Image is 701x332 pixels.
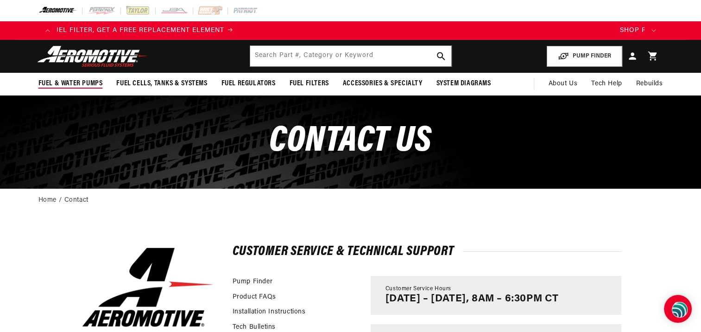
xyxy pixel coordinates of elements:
summary: Accessories & Specialty [336,73,429,95]
span: CONTACt us [269,123,432,160]
h2: Customer Service & Technical Support [233,246,621,257]
summary: Fuel Filters [283,73,336,95]
span: About Us [548,80,577,87]
span: System Diagrams [436,79,491,89]
a: About Us [541,73,584,95]
p: [DATE] – [DATE], 8AM – 6:30PM CT [385,293,559,305]
summary: Tech Help [584,73,629,95]
button: Translation missing: en.sections.announcements.previous_announcement [38,21,57,40]
span: Accessories & Specialty [343,79,423,89]
a: Pump Finder [233,277,273,287]
button: PUMP FINDER [547,46,622,67]
span: Customer Service Hours [385,285,451,293]
img: Aeromotive [35,45,151,67]
summary: Fuel Regulators [215,73,283,95]
span: Fuel Regulators [221,79,276,89]
summary: Fuel Cells, Tanks & Systems [109,73,214,95]
a: Product FAQs [233,292,276,302]
img: svg+xml;base64,PHN2ZyB3aWR0aD0iNDgiIGhlaWdodD0iNDgiIHZpZXdCb3g9IjAgMCA0OCA0OCIgZmlsbD0ibm9uZSIgeG... [672,301,688,318]
a: Contact [64,195,88,205]
span: Fuel Filters [290,79,329,89]
button: Translation missing: en.sections.announcements.next_announcement [644,21,663,40]
span: Fuel & Water Pumps [38,79,103,89]
span: Rebuilds [636,79,663,89]
nav: breadcrumbs [38,195,663,205]
a: Home [38,195,57,205]
span: BUY A FUEL FILTER, GET A FREE REPLACEMENT ELEMENT [26,27,224,34]
span: Tech Help [591,79,622,89]
summary: Rebuilds [629,73,670,95]
input: Search by Part Number, Category or Keyword [250,46,451,66]
slideshow-component: Translation missing: en.sections.announcements.announcement_bar [15,21,686,40]
span: Fuel Cells, Tanks & Systems [116,79,207,89]
summary: Fuel & Water Pumps [32,73,110,95]
a: Installation Instructions [233,307,306,317]
button: search button [431,46,451,66]
summary: System Diagrams [429,73,498,95]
